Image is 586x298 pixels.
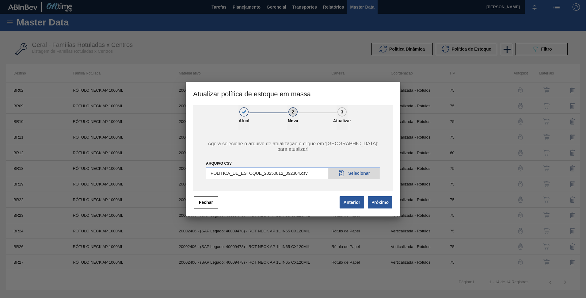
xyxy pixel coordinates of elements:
[327,118,357,123] p: Atualizar
[229,118,259,123] p: Atual
[340,196,364,208] button: Anterior
[194,196,218,208] button: Fechar
[186,82,400,105] h3: Atualizar política de estoque em massa
[337,105,348,130] button: 3Atualizar
[238,105,249,130] button: 1Atual
[278,118,308,123] p: Nova
[239,107,249,117] div: 1
[337,107,347,117] div: 3
[368,196,392,208] button: Próximo
[206,141,380,152] span: Agora selecione o arquivo de atualização e clique em '[GEOGRAPHIC_DATA]' para atualizar!
[287,105,299,130] button: 2Nova
[206,161,232,166] label: ARQUIVO CSV
[288,107,298,117] div: 2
